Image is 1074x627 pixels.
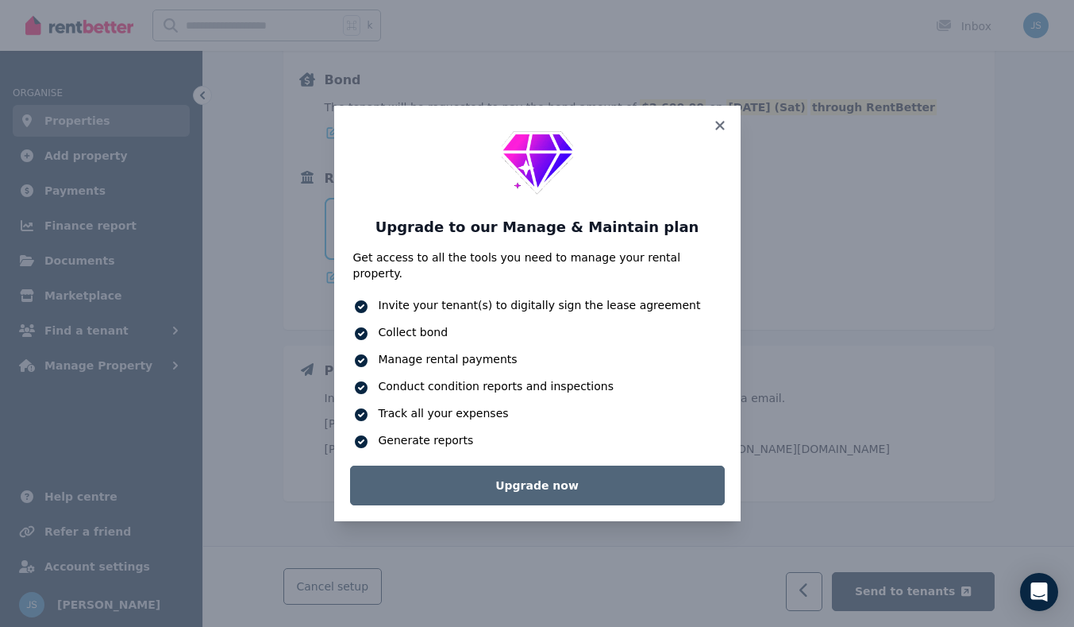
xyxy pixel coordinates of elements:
[379,378,722,394] span: Conduct condition reports and inspections
[502,125,573,196] img: Upgrade to manage platform
[379,324,722,340] span: Collect bond
[379,351,722,367] span: Manage rental payments
[379,405,722,421] span: Track all your expenses
[353,250,722,281] p: Get access to all the tools you need to manage your rental property.
[379,432,722,448] span: Generate reports
[1020,573,1058,611] div: Open Intercom Messenger
[350,466,725,505] a: Upgrade now
[353,218,722,237] h3: Upgrade to our Manage & Maintain plan
[379,297,722,313] span: Invite your tenant(s) to digitally sign the lease agreement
